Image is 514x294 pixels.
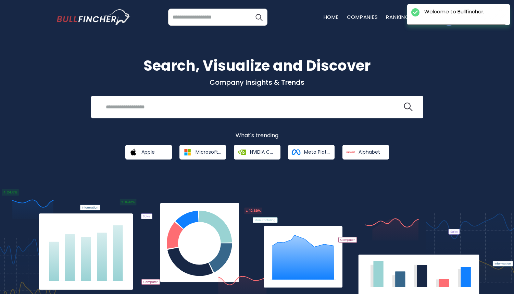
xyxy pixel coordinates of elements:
h1: Search, Visualize and Discover [57,55,457,77]
a: Alphabet [342,145,389,160]
button: Search [250,9,267,26]
p: Company Insights & Trends [57,78,457,87]
span: Apple [141,149,155,155]
span: Microsoft Corporation [196,149,221,155]
a: Go to homepage [57,9,130,25]
a: Microsoft Corporation [179,145,226,160]
a: Companies [347,13,378,21]
span: NVIDIA Corporation [250,149,276,155]
span: Alphabet [359,149,380,155]
img: bullfincher logo [57,9,130,25]
a: Home [324,13,339,21]
p: What's trending [57,132,457,139]
a: NVIDIA Corporation [234,145,280,160]
img: search icon [404,103,413,111]
a: Meta Platforms [288,145,335,160]
span: Meta Platforms [304,149,330,155]
div: Welcome to Bullfincher. [424,8,484,15]
a: Apple [125,145,172,160]
a: Ranking [386,13,409,21]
